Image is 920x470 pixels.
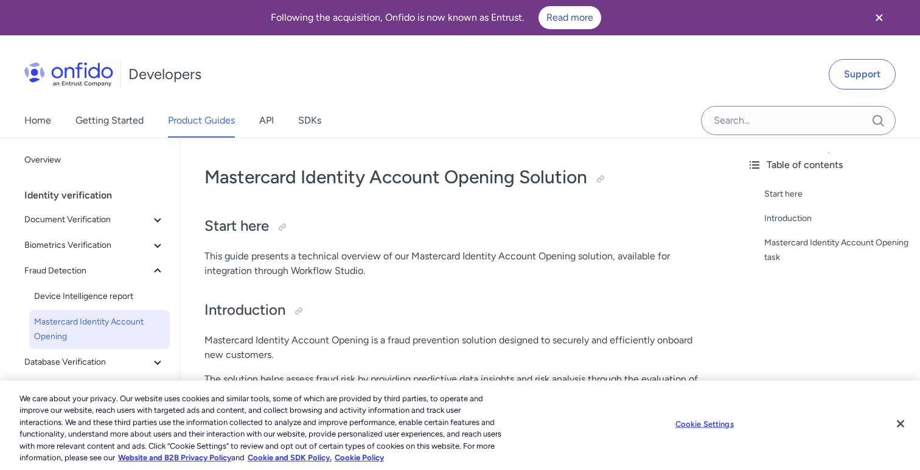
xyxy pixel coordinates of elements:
[15,6,857,29] div: Following the acquisition, Onfido is now known as Entrust.
[19,233,170,258] button: Biometrics Verification
[24,212,150,227] span: Document Verification
[248,453,332,462] a: Cookie and SDK Policy.
[24,103,51,138] a: Home
[19,393,506,464] div: We care about your privacy. Our website uses cookies and similar tools, some of which are provide...
[24,183,175,208] div: Identity verification
[204,165,713,189] h1: Mastercard Identity Account Opening Solution
[24,153,165,167] span: Overview
[857,2,902,33] button: Close banner
[24,355,150,370] span: Database Verification
[24,238,150,253] span: Biometrics Verification
[872,10,887,25] svg: Close banner
[29,284,170,309] a: Device Intelligence report
[19,350,170,374] button: Database Verification
[747,158,910,172] div: Table of contents
[19,259,170,283] button: Fraud Detection
[829,59,896,89] a: Support
[204,372,713,401] p: The solution helps assess fraud risk by providing predictive data insights and risk analysis thro...
[168,103,235,138] a: Product Guides
[34,315,165,344] span: Mastercard Identity Account Opening
[34,289,165,304] span: Device Intelligence report
[24,62,113,86] img: Onfido Logo
[204,300,713,321] h2: Introduction
[259,103,274,138] a: API
[764,211,910,226] a: Introduction
[128,65,201,84] h1: Developers
[29,310,170,349] a: Mastercard Identity Account Opening
[298,103,321,138] a: SDKs
[335,453,384,462] a: Cookie Policy
[118,453,231,462] a: More information about our cookie policy., opens in a new tab
[204,333,713,362] p: Mastercard Identity Account Opening is a fraud prevention solution designed to securely and effic...
[764,236,910,265] a: Mastercard Identity Account Opening task
[75,103,144,138] a: Getting Started
[19,208,170,232] button: Document Verification
[701,106,896,135] input: Onfido search input field
[19,376,170,400] button: eID Verification
[538,6,601,29] a: Read more
[204,249,713,278] p: This guide presents a technical overview of our Mastercard Identity Account Opening solution, ava...
[887,410,914,437] button: Close
[764,187,910,202] a: Start here
[19,148,170,172] a: Overview
[204,216,713,237] h2: Start here
[24,264,150,278] span: Fraud Detection
[666,412,742,437] button: Cookie Settings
